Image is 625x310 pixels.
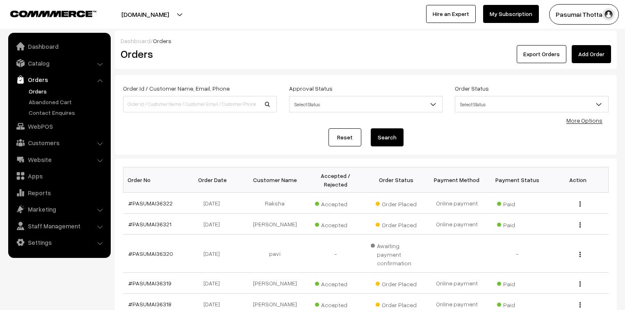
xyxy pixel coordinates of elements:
th: Payment Status [487,167,548,193]
input: Order Id / Customer Name / Customer Email / Customer Phone [123,96,277,112]
span: Order Placed [376,198,417,208]
span: Select Status [290,97,443,112]
img: Menu [579,222,581,228]
th: Payment Method [427,167,487,193]
label: Order Id / Customer Name, Email, Phone [123,84,230,93]
button: [DOMAIN_NAME] [93,4,198,25]
a: WebPOS [10,119,108,134]
a: Contact Enquires [27,108,108,117]
a: #PASUMAI36318 [128,301,171,308]
button: Pasumai Thotta… [549,4,619,25]
a: #PASUMAI36322 [128,200,173,207]
button: Search [371,128,404,146]
a: Dashboard [10,39,108,54]
span: Paid [497,299,538,309]
a: Catalog [10,56,108,71]
img: Menu [579,302,581,308]
td: Raksha [244,193,305,214]
a: #PASUMAI36321 [128,221,171,228]
td: [DATE] [184,235,244,273]
span: Paid [497,198,538,208]
span: Accepted [315,278,356,288]
span: Select Status [455,96,609,112]
a: Hire an Expert [426,5,476,23]
a: Staff Management [10,219,108,233]
span: Accepted [315,198,356,208]
td: [PERSON_NAME] [244,273,305,294]
a: Orders [27,87,108,96]
a: Reports [10,185,108,200]
th: Action [548,167,609,193]
td: - [305,235,366,273]
td: Online payment [427,214,487,235]
img: Menu [579,252,581,257]
a: Add Order [572,45,611,63]
a: My Subscription [483,5,539,23]
td: [DATE] [184,214,244,235]
a: Reset [328,128,361,146]
img: Menu [579,281,581,287]
label: Approval Status [289,84,333,93]
th: Accepted / Rejected [305,167,366,193]
span: Order Placed [376,278,417,288]
a: Settings [10,235,108,250]
img: Menu [579,201,581,207]
th: Order Status [366,167,427,193]
a: Apps [10,169,108,183]
span: Orders [153,37,171,44]
th: Order No [123,167,184,193]
a: #PASUMAI36319 [128,280,171,287]
img: COMMMERCE [10,11,96,17]
span: Order Placed [376,219,417,229]
span: Order Placed [376,299,417,309]
span: Select Status [455,97,608,112]
span: Accepted [315,299,356,309]
a: Abandoned Cart [27,98,108,106]
td: pavi [244,235,305,273]
label: Order Status [455,84,489,93]
td: [DATE] [184,193,244,214]
button: Export Orders [517,45,566,63]
a: More Options [566,117,602,124]
td: [DATE] [184,273,244,294]
span: Paid [497,219,538,229]
a: #PASUMAI36320 [128,250,173,257]
a: Orders [10,72,108,87]
td: Online payment [427,273,487,294]
td: Online payment [427,193,487,214]
span: Paid [497,278,538,288]
span: Select Status [289,96,443,112]
span: Awaiting payment confirmation [371,239,422,267]
h2: Orders [121,48,276,60]
th: Order Date [184,167,244,193]
a: Website [10,152,108,167]
td: - [487,235,548,273]
a: Marketing [10,202,108,217]
th: Customer Name [244,167,305,193]
a: Customers [10,135,108,150]
a: Dashboard [121,37,151,44]
img: user [602,8,615,21]
a: COMMMERCE [10,8,82,18]
div: / [121,36,611,45]
span: Accepted [315,219,356,229]
td: [PERSON_NAME] [244,214,305,235]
